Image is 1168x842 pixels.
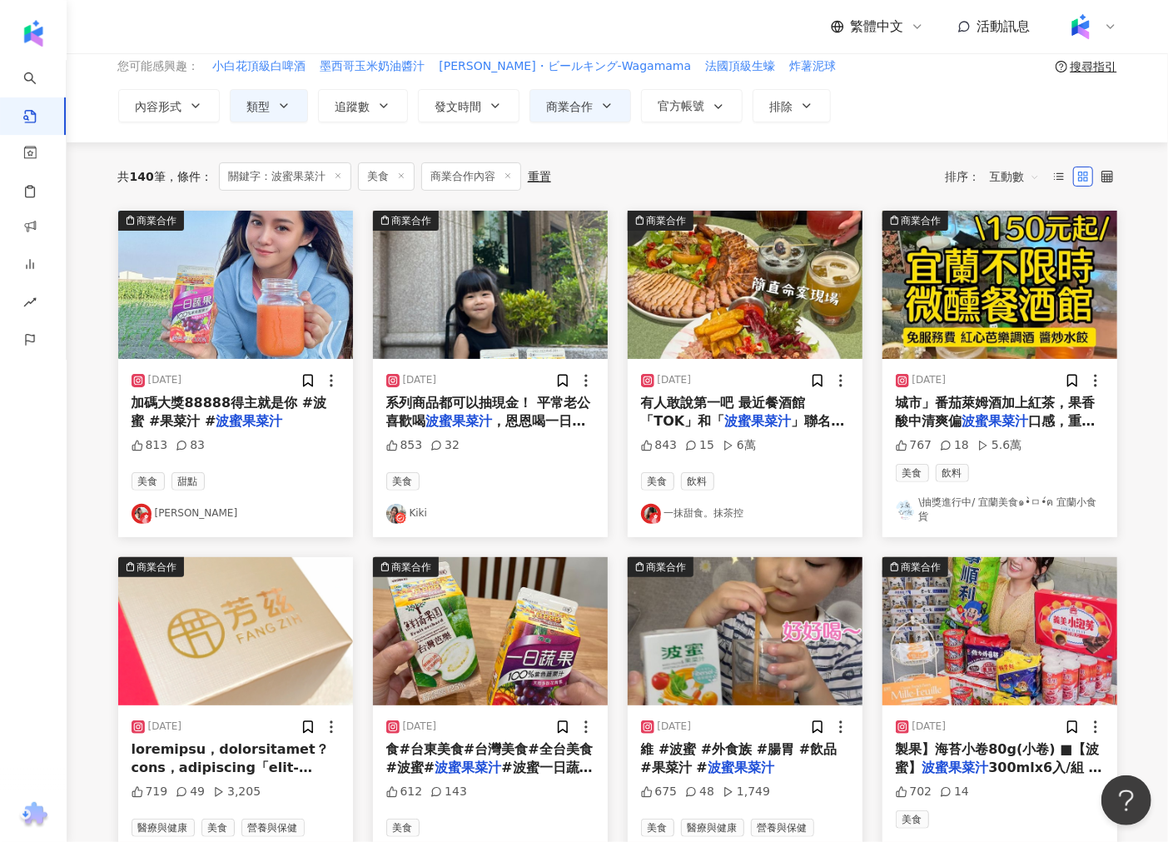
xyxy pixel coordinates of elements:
span: 內容形式 [136,100,182,113]
span: 有人敢說第一吧 最近餐酒館「TOK」和「 [641,395,806,429]
div: 843 [641,437,678,454]
button: 法國頂級生蠔 [704,57,776,76]
div: 15 [685,437,714,454]
span: 140 [130,170,154,183]
mark: 波蜜果菜汁 [426,413,493,429]
img: KOL Avatar [896,500,916,520]
span: 醫療與健康 [132,819,195,837]
span: 炸薯泥球 [789,58,836,75]
span: 官方帳號 [659,99,705,112]
button: 商業合作 [373,211,608,359]
div: 商業合作 [392,212,432,229]
span: ，恩恩喝一日蔬果100%紫色蔬 [386,413,586,447]
span: 追蹤數 [335,100,370,113]
div: 32 [430,437,460,454]
span: 醫療與健康 [681,819,744,837]
span: 美食 [132,472,165,491]
span: 維 #波蜜 #外食族 #腸胃 #飲品 #果菜汁 # [641,741,837,775]
div: [DATE] [148,373,182,387]
div: 商業合作 [647,212,687,229]
div: 1,749 [723,784,770,800]
button: [PERSON_NAME]・ビールキング-Wagamama [439,57,693,76]
span: 互動數 [990,163,1040,190]
img: post-image [118,557,353,705]
div: [DATE] [912,373,947,387]
span: 您可能感興趣： [118,58,200,75]
img: KOL Avatar [641,504,661,524]
div: 143 [430,784,467,800]
mark: 波蜜果菜汁 [708,760,774,775]
div: 商業合作 [137,559,177,575]
img: post-image [628,557,862,705]
img: post-image [373,211,608,359]
div: 813 [132,437,168,454]
img: post-image [373,557,608,705]
button: 小白花頂級白啤酒 [212,57,307,76]
span: 食#台東美食#台灣美食#全台美食#波蜜# [386,741,593,775]
div: [DATE] [658,720,692,734]
span: 甜點 [171,472,205,491]
span: 美食 [896,810,929,829]
span: 美食 [386,472,420,491]
div: [DATE] [658,373,692,387]
div: 853 [386,437,423,454]
div: 49 [176,784,205,800]
span: 商業合作 [547,100,594,113]
mark: 波蜜果菜汁 [922,760,989,775]
div: 5.6萬 [977,437,1021,454]
div: 83 [176,437,205,454]
mark: 波蜜果菜汁 [962,413,1029,429]
div: 702 [896,784,932,800]
span: [PERSON_NAME]・ビールキング-Wagamama [440,58,692,75]
button: 墨西哥玉米奶油醬汁 [320,57,426,76]
button: 商業合作 [529,89,631,122]
img: Kolr%20app%20icon%20%281%29.png [1065,11,1096,42]
img: chrome extension [17,802,50,829]
div: 商業合作 [392,559,432,575]
span: 墨西哥玉米奶油醬汁 [321,58,425,75]
img: post-image [882,557,1117,705]
span: 美食 [358,162,415,191]
span: 美食 [896,464,929,482]
img: KOL Avatar [386,504,406,524]
span: 關鍵字：波蜜果菜汁 [219,162,351,191]
div: 767 [896,437,932,454]
span: 系列商品都可以抽現金！ 平常老公喜歡喝 [386,395,591,429]
div: 共 筆 [118,170,166,183]
button: 商業合作 [882,557,1117,705]
span: 美食 [386,819,420,837]
span: 美食 [201,819,235,837]
div: 商業合作 [902,559,942,575]
button: 商業合作 [373,557,608,705]
span: 飲料 [936,464,969,482]
mark: 波蜜果菜汁 [724,413,791,429]
button: 商業合作 [628,557,862,705]
div: 48 [685,784,714,800]
div: [DATE] [403,720,437,734]
div: [DATE] [403,373,437,387]
mark: 波蜜果菜汁 [435,760,501,775]
div: 3,205 [213,784,261,800]
span: question-circle [1056,61,1067,72]
span: 製果】海苔小卷80g(小卷) ■【波蜜】 [896,741,1100,775]
button: 商業合作 [118,211,353,359]
span: 城市」番茄萊姆酒加上紅茶，果香酸中清爽偏 [896,395,1096,429]
a: KOL Avatar\抽獎進行中/ 宜蘭美食๑•̀ㅁ•́ฅ 宜蘭小食貨 [896,496,1104,524]
span: 飲料 [681,472,714,491]
div: [DATE] [148,720,182,734]
a: KOL Avatar[PERSON_NAME] [132,504,340,524]
img: KOL Avatar [132,504,152,524]
div: 18 [940,437,969,454]
span: #波蜜一日蔬果#抽獎#抽獎資訊 [386,760,593,794]
span: 活動訊息 [977,18,1031,34]
mark: 波蜜果菜汁 [216,413,282,429]
button: 類型 [230,89,308,122]
div: 搜尋指引 [1071,60,1117,73]
span: 發文時間 [435,100,482,113]
button: 商業合作 [118,557,353,705]
div: 排序： [946,163,1049,190]
span: 加碼大獎88888得主就是你 #波蜜 #果菜汁 # [132,395,327,429]
div: 14 [940,784,969,800]
span: rise [23,286,37,323]
span: 300mlx6入/組 ■【泰山 [896,760,1102,794]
